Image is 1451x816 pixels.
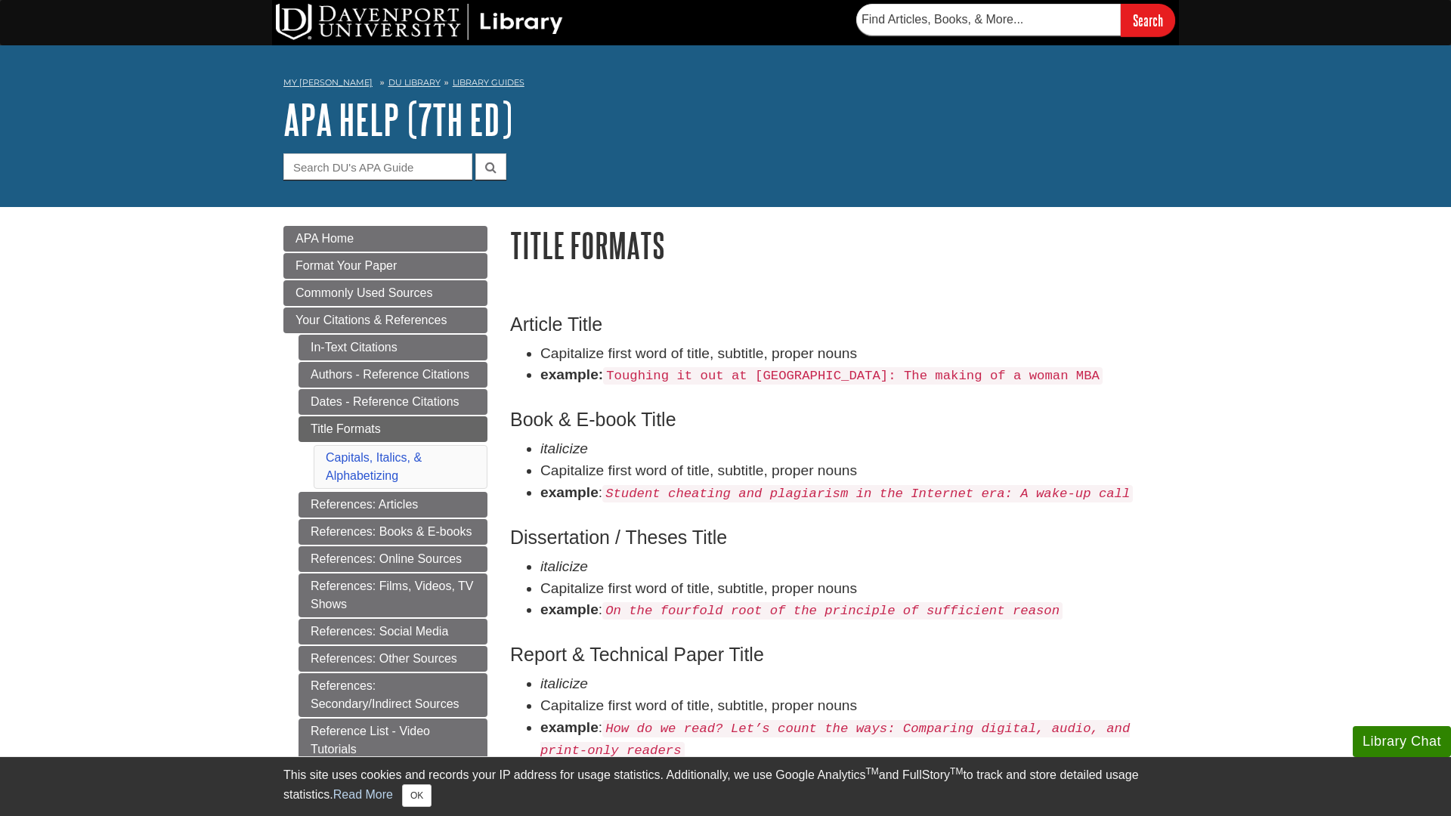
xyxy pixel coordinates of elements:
[540,440,588,456] em: italicize
[540,482,1168,504] li: :
[283,73,1168,97] nav: breadcrumb
[299,619,487,644] a: References: Social Media
[540,460,1168,482] li: Capitalize first word of title, subtitle, proper nouns
[276,4,563,40] img: DU Library
[540,578,1168,600] li: Capitalize first word of title, subtitle, proper nouns
[283,226,487,252] a: APA Home
[299,416,487,442] a: Title Formats
[603,367,1103,385] code: Toughing it out at [GEOGRAPHIC_DATA]: The making of a woman MBA
[299,646,487,672] a: References: Other Sources
[295,232,354,245] span: APA Home
[605,604,1060,618] em: On the fourfold root of the principle of sufficient reason
[510,314,1168,335] h3: Article Title
[540,675,588,691] em: italicize
[510,226,1168,264] h1: Title Formats
[299,673,487,717] a: References: Secondary/Indirect Sources
[283,308,487,333] a: Your Citations & References
[299,389,487,415] a: Dates - Reference Citations
[283,96,512,143] a: APA Help (7th Ed)
[540,558,588,574] em: italicize
[299,573,487,617] a: References: Films, Videos, TV Shows
[295,314,447,326] span: Your Citations & References
[540,695,1168,717] li: Capitalize first word of title, subtitle, proper nouns
[299,546,487,572] a: References: Online Sources
[540,601,599,617] strong: example
[295,259,397,272] span: Format Your Paper
[283,766,1168,807] div: This site uses cookies and records your IP address for usage statistics. Additionally, we use Goo...
[299,362,487,388] a: Authors - Reference Citations
[402,784,432,807] button: Close
[283,253,487,279] a: Format Your Paper
[283,76,373,89] a: My [PERSON_NAME]
[540,717,1168,761] li: :
[326,451,422,482] a: Capitals, Italics, & Alphabetizing
[856,4,1121,36] input: Find Articles, Books, & More...
[453,77,524,88] a: Library Guides
[540,719,599,735] strong: example
[540,343,1168,365] li: Capitalize first word of title, subtitle, proper nouns
[283,153,472,180] input: Search DU's APA Guide
[865,766,878,777] sup: TM
[950,766,963,777] sup: TM
[605,487,1130,501] em: Student cheating and plagiarism in the Internet era: A wake-up call
[295,286,432,299] span: Commonly Used Sources
[299,719,487,762] a: Reference List - Video Tutorials
[299,519,487,545] a: References: Books & E-books
[1353,726,1451,757] button: Library Chat
[299,492,487,518] a: References: Articles
[510,409,1168,431] h3: Book & E-book Title
[510,527,1168,549] h3: Dissertation / Theses Title
[333,788,393,801] a: Read More
[1121,4,1175,36] input: Search
[540,366,603,382] strong: example:
[540,599,1168,621] li: :
[540,484,599,500] strong: example
[856,4,1175,36] form: Searches DU Library's articles, books, and more
[283,280,487,306] a: Commonly Used Sources
[299,335,487,360] a: In-Text Citations
[510,644,1168,666] h3: Report & Technical Paper Title
[388,77,441,88] a: DU Library
[540,722,1130,758] em: How do we read? Let’s count the ways: Comparing digital, audio, and print-only readers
